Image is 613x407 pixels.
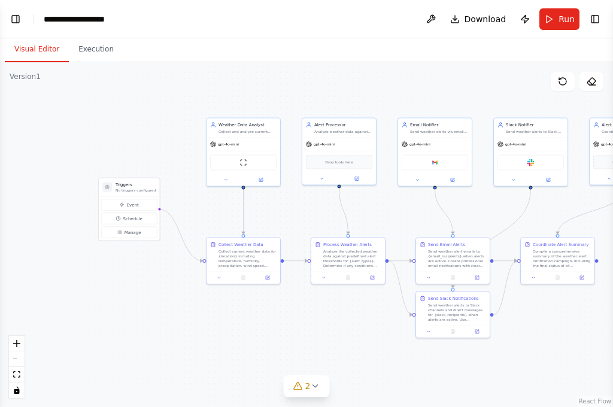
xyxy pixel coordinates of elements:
[9,336,25,398] div: React Flow controls
[467,328,487,335] button: Open in side panel
[520,238,595,285] div: Coordinate Alert SummaryCompile a comprehensive summary of the weather alert notification campaig...
[527,159,535,166] img: Slack
[428,303,486,322] div: Send weather alerts to Slack channels and direct messages for {slack_recipients} when alerts are ...
[432,159,439,166] img: Google gmail
[559,13,575,25] span: Run
[409,142,430,147] span: gpt-4o-mini
[123,215,142,221] span: Schedule
[101,213,157,224] button: Schedule
[116,188,156,193] p: No triggers configured
[506,129,564,134] div: Send weather alerts to Slack channels and direct messages for {slack_recipients}, using appropria...
[428,296,478,302] div: Send Slack Notifications
[230,274,256,281] button: No output available
[159,206,203,264] g: Edge from triggers to 7f7e6420-5d32-4c94-89ba-e538792216f6
[533,242,588,248] div: Coordinate Alert Summary
[302,118,377,186] div: Alert ProcessorAnalyze weather data against predefined thresholds for {alert_types} and determine...
[436,177,470,184] button: Open in side panel
[397,118,472,187] div: Email NotifierSend weather alerts via email to {email_recipients} with properly formatted subject...
[206,118,281,187] div: Weather Data AnalystCollect and analyze current weather data for {location}, monitoring key metri...
[127,202,139,208] span: Event
[572,274,592,281] button: Open in side panel
[432,190,456,235] g: Edge from 4e59c9d8-e6e9-473c-97d2-7e27b3ee1bfb to a5e3a648-07fe-4a37-9fe3-1954db80fccd
[389,258,412,318] g: Edge from e629889a-dd42-4e3d-8f12-632d441475dd to e83f080d-7e65-42e7-acb6-0231361615c6
[219,249,277,268] div: Collect current weather data for {location} including temperature, humidity, precipitation, wind ...
[389,258,412,264] g: Edge from e629889a-dd42-4e3d-8f12-632d441475dd to a5e3a648-07fe-4a37-9fe3-1954db80fccd
[314,129,372,134] div: Analyze weather data against predefined thresholds for {alert_types} and determine when alerts sh...
[465,13,506,25] span: Download
[539,8,579,30] button: Run
[335,274,360,281] button: No output available
[579,398,611,405] a: React Flow attribution
[323,249,381,268] div: Analyze the collected weather data against predefined alert thresholds for {alert_types}. Determi...
[116,182,156,188] h3: Triggers
[10,72,41,81] div: Version 1
[506,122,564,128] div: Slack Notifier
[125,229,141,235] span: Manage
[325,159,353,165] span: Drop tools here
[440,328,465,335] button: No output available
[101,199,157,211] button: Event
[532,177,566,184] button: Open in side panel
[415,291,490,339] div: Send Slack NotificationsSend weather alerts to Slack channels and direct messages for {slack_reci...
[241,190,247,235] g: Edge from c47322bd-247f-4350-80c6-7479eceb1497 to 7f7e6420-5d32-4c94-89ba-e538792216f6
[219,242,263,248] div: Collect Weather Data
[410,122,468,128] div: Email Notifier
[336,189,351,235] g: Edge from b73d1c0e-6f86-4b9e-bc71-db3f6b455d17 to e629889a-dd42-4e3d-8f12-632d441475dd
[218,142,239,147] span: gpt-4o-mini
[219,129,277,134] div: Collect and analyze current weather data for {location}, monitoring key metrics like temperature,...
[428,242,465,248] div: Send Email Alerts
[5,37,69,62] button: Visual Editor
[587,11,603,28] button: Show right sidebar
[219,122,277,128] div: Weather Data Analyst
[9,382,25,398] button: toggle interactivity
[311,238,386,285] div: Process Weather AlertsAnalyze the collected weather data against predefined alert thresholds for ...
[445,8,511,30] button: Download
[69,37,123,62] button: Execution
[340,175,374,183] button: Open in side panel
[7,11,24,28] button: Show left sidebar
[494,258,517,318] g: Edge from e83f080d-7e65-42e7-acb6-0231361615c6 to 247a9560-691d-4f6c-a3d0-cc48663b645c
[284,375,330,397] button: 2
[284,258,308,264] g: Edge from 7f7e6420-5d32-4c94-89ba-e538792216f6 to e629889a-dd42-4e3d-8f12-632d441475dd
[314,122,372,128] div: Alert Processor
[415,238,490,285] div: Send Email AlertsSend weather alert emails to {email_recipients} when alerts are active. Create p...
[440,274,465,281] button: No output available
[257,274,278,281] button: Open in side panel
[244,177,278,184] button: Open in side panel
[493,118,568,187] div: Slack NotifierSend weather alerts to Slack channels and direct messages for {slack_recipients}, u...
[314,142,335,147] span: gpt-4o-mini
[505,142,526,147] span: gpt-4o-mini
[9,367,25,382] button: fit view
[494,258,517,264] g: Edge from a5e3a648-07fe-4a37-9fe3-1954db80fccd to 247a9560-691d-4f6c-a3d0-cc48663b645c
[467,274,487,281] button: Open in side panel
[305,380,311,392] span: 2
[428,249,486,268] div: Send weather alert emails to {email_recipients} when alerts are active. Create professional email...
[533,249,591,268] div: Compile a comprehensive summary of the weather alert notification campaign, including the final s...
[450,190,534,288] g: Edge from 7d79538a-7c1b-4cdd-b5aa-8ef37b81a321 to e83f080d-7e65-42e7-acb6-0231361615c6
[410,129,468,134] div: Send weather alerts via email to {email_recipients} with properly formatted subject lines, detail...
[323,242,372,248] div: Process Weather Alerts
[362,274,383,281] button: Open in side panel
[101,227,157,238] button: Manage
[98,178,160,241] div: TriggersNo triggers configuredEventScheduleManage
[44,13,124,25] nav: breadcrumb
[9,336,25,351] button: zoom in
[206,238,281,285] div: Collect Weather DataCollect current weather data for {location} including temperature, humidity, ...
[240,159,247,166] img: ScrapeWebsiteTool
[545,274,570,281] button: No output available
